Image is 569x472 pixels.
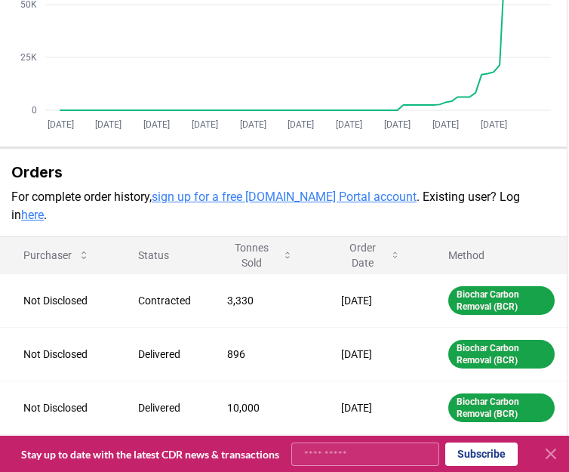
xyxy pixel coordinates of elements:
[336,119,362,130] tspan: [DATE]
[21,208,44,222] a: here
[317,327,424,381] td: [DATE]
[138,347,191,362] div: Delivered
[11,240,102,270] button: Purchaser
[240,119,266,130] tspan: [DATE]
[317,381,424,434] td: [DATE]
[143,119,170,130] tspan: [DATE]
[203,327,317,381] td: 896
[448,340,555,369] div: Biochar Carbon Removal (BCR)
[95,119,121,130] tspan: [DATE]
[203,381,317,434] td: 10,000
[32,105,37,116] tspan: 0
[20,52,37,63] tspan: 25K
[448,393,555,422] div: Biochar Carbon Removal (BCR)
[384,119,411,130] tspan: [DATE]
[317,273,424,327] td: [DATE]
[215,240,305,270] button: Tonnes Sold
[436,248,555,263] p: Method
[152,190,417,204] a: sign up for a free [DOMAIN_NAME] Portal account
[329,240,412,270] button: Order Date
[138,293,191,308] div: Contracted
[48,119,74,130] tspan: [DATE]
[288,119,314,130] tspan: [DATE]
[203,273,317,327] td: 3,330
[448,286,555,315] div: Biochar Carbon Removal (BCR)
[138,400,191,415] div: Delivered
[11,188,555,224] p: For complete order history, . Existing user? Log in .
[192,119,218,130] tspan: [DATE]
[11,161,555,184] h3: Orders
[481,119,507,130] tspan: [DATE]
[432,119,459,130] tspan: [DATE]
[126,248,191,263] p: Status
